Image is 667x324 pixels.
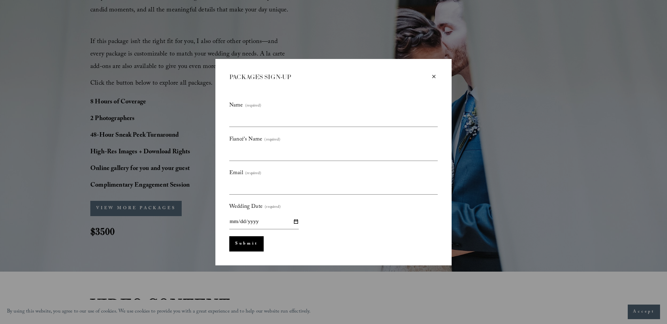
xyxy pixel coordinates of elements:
span: Fiancé's Name [229,134,262,145]
div: Close [430,73,438,80]
span: (required) [245,170,261,178]
button: Submit [229,236,264,251]
div: PACKAGES SIGN-UP [229,73,430,82]
span: Name [229,100,243,111]
span: (required) [265,204,281,211]
span: Wedding Date [229,202,263,212]
span: (required) [264,136,280,144]
span: Email [229,168,243,179]
span: (required) [245,102,261,110]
